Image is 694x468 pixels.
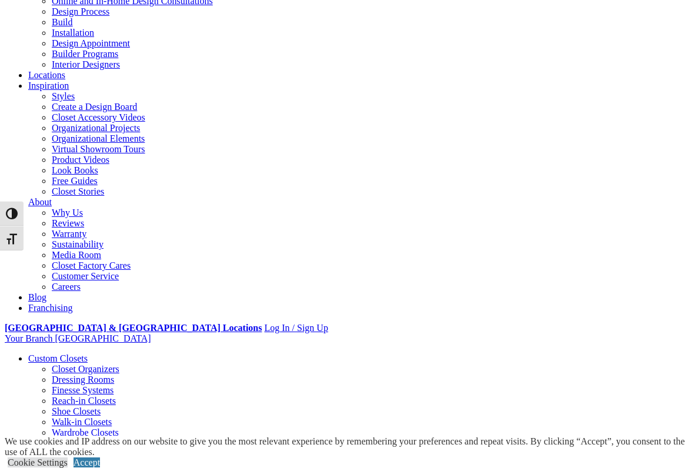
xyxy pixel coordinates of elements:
a: Organizational Elements [52,133,145,143]
a: Closet Stories [52,186,104,196]
a: Accept [74,457,100,467]
span: Your Branch [5,333,52,343]
a: Product Videos [52,155,109,165]
a: Franchising [28,303,73,313]
a: Why Us [52,208,83,218]
a: Free Guides [52,176,98,186]
a: Installation [52,28,94,38]
a: Design Process [52,6,109,16]
a: Shoe Closets [52,406,101,416]
a: Reviews [52,218,84,228]
a: Cookie Settings [8,457,68,467]
a: Styles [52,91,75,101]
a: Careers [52,282,81,292]
a: Build [52,17,73,27]
a: Custom Closets [28,353,88,363]
a: Organizational Projects [52,123,140,133]
a: Closet Organizers [52,364,119,374]
a: Reach-in Closets [52,396,116,406]
span: [GEOGRAPHIC_DATA] [55,333,151,343]
a: Sustainability [52,239,104,249]
a: Look Books [52,165,98,175]
div: We use cookies and IP address on our website to give you the most relevant experience by remember... [5,436,694,457]
a: Blog [28,292,46,302]
a: Closet Accessory Videos [52,112,145,122]
a: Builder Programs [52,49,118,59]
a: About [28,197,52,207]
a: Dressing Rooms [52,375,114,385]
a: Log In / Sign Up [264,323,328,333]
a: Virtual Showroom Tours [52,144,145,154]
a: Wardrobe Closets [52,427,119,437]
a: Walk-in Closets [52,417,112,427]
a: Locations [28,70,65,80]
a: Inspiration [28,81,69,91]
a: Closet Factory Cares [52,260,131,270]
a: Your Branch [GEOGRAPHIC_DATA] [5,333,151,343]
a: Create a Design Board [52,102,137,112]
a: Customer Service [52,271,119,281]
a: [GEOGRAPHIC_DATA] & [GEOGRAPHIC_DATA] Locations [5,323,262,333]
a: Finesse Systems [52,385,114,395]
a: Design Appointment [52,38,130,48]
a: Media Room [52,250,101,260]
a: Interior Designers [52,59,120,69]
a: Warranty [52,229,86,239]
